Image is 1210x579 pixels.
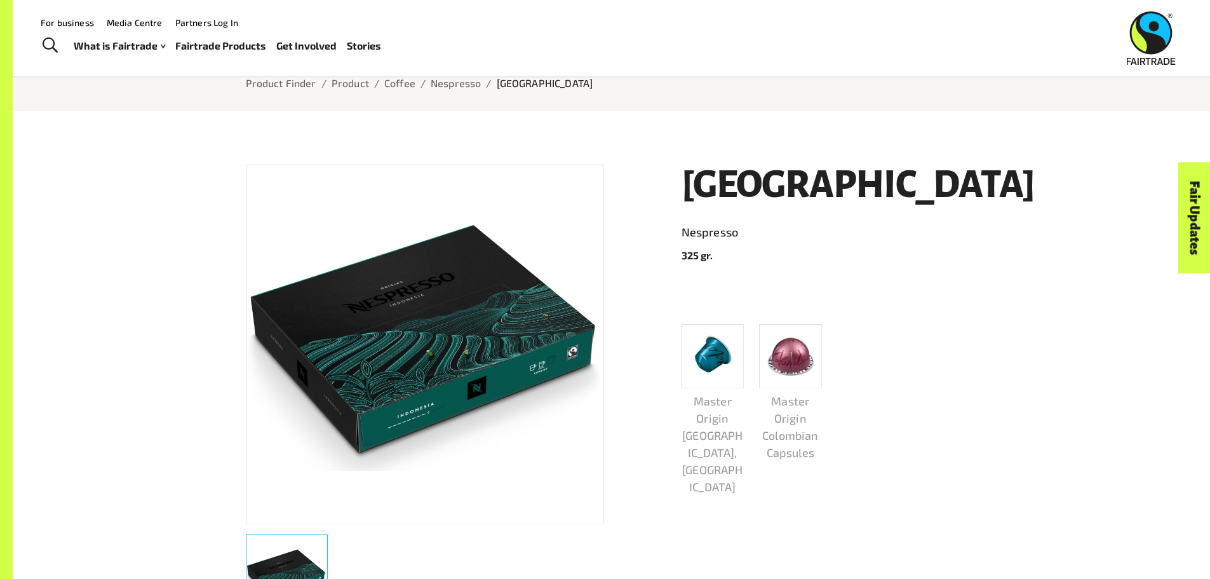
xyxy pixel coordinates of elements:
p: Master Origin [GEOGRAPHIC_DATA], [GEOGRAPHIC_DATA] [682,393,744,496]
p: 325 gr. [682,248,978,263]
li: / [486,76,491,91]
a: Partners Log In [175,17,238,28]
a: Product [332,77,369,89]
a: Nespresso [431,77,481,89]
a: Product Finder [246,77,316,89]
a: Master Origin [GEOGRAPHIC_DATA], [GEOGRAPHIC_DATA] [682,324,744,496]
a: Fairtrade Products [175,37,266,55]
a: Get Involved [276,37,337,55]
a: Toggle Search [34,30,65,62]
li: / [321,76,326,91]
li: / [374,76,379,91]
a: Coffee [384,77,415,89]
img: Fairtrade Australia New Zealand logo [1127,11,1176,65]
nav: breadcrumb [246,76,978,91]
li: / [420,76,426,91]
a: Stories [347,37,381,55]
a: Nespresso [682,222,978,243]
p: [GEOGRAPHIC_DATA] [497,76,593,91]
a: Media Centre [107,17,163,28]
p: Master Origin Colombian Capsules [759,393,822,461]
a: What is Fairtrade [74,37,165,55]
h1: [GEOGRAPHIC_DATA] [682,165,978,205]
a: For business [41,17,94,28]
a: Master Origin Colombian Capsules [759,324,822,461]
